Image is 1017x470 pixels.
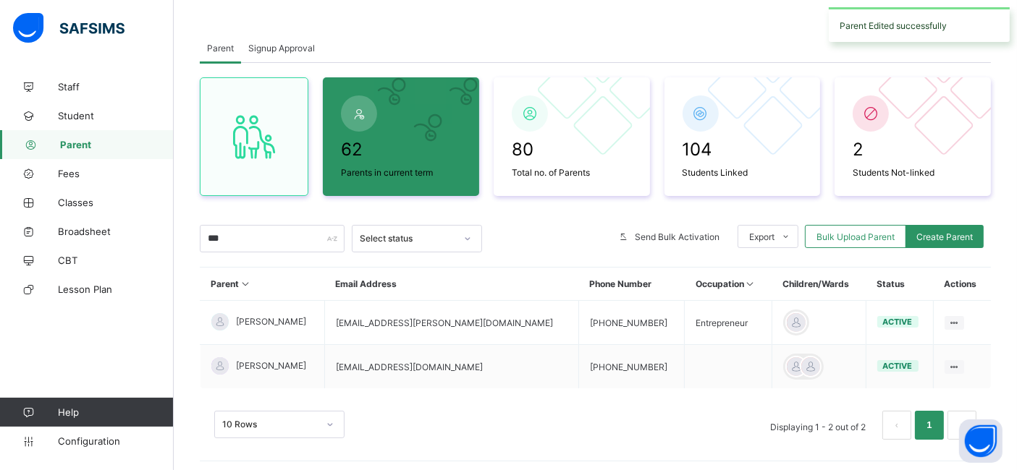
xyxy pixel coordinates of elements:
[853,167,973,178] span: Students Not-linked
[60,139,174,150] span: Parent
[882,411,911,440] button: prev page
[58,110,174,121] span: Student
[58,226,174,237] span: Broadsheet
[324,268,578,301] th: Email Address
[933,268,991,301] th: Actions
[512,139,632,160] span: 80
[916,231,973,242] span: Create Parent
[866,268,933,301] th: Status
[240,278,252,289] i: Sort in Ascending Order
[201,268,325,301] th: Parent
[58,255,174,266] span: CBT
[744,278,756,289] i: Sort in Ascending Order
[579,345,685,389] td: [PHONE_NUMBER]
[959,419,1003,463] button: Open asap
[579,301,685,345] td: [PHONE_NUMBER]
[324,301,578,345] td: [EMAIL_ADDRESS][PERSON_NAME][DOMAIN_NAME]
[324,345,578,389] td: [EMAIL_ADDRESS][DOMAIN_NAME]
[685,268,772,301] th: Occupation
[759,411,877,440] li: Displaying 1 - 2 out of 2
[58,81,174,93] span: Staff
[58,168,174,179] span: Fees
[683,139,803,160] span: 104
[882,411,911,440] li: 上一页
[635,231,720,242] span: Send Bulk Activation
[816,231,895,242] span: Bulk Upload Parent
[360,234,455,244] div: Select status
[236,316,306,327] span: [PERSON_NAME]
[948,411,976,440] button: next page
[58,435,173,447] span: Configuration
[236,360,306,371] span: [PERSON_NAME]
[248,43,315,54] span: Signup Approval
[58,197,174,208] span: Classes
[948,411,976,440] li: 下一页
[341,167,461,178] span: Parents in current term
[922,416,936,435] a: 1
[207,43,234,54] span: Parent
[915,411,944,440] li: 1
[512,167,632,178] span: Total no. of Parents
[13,13,125,43] img: safsims
[222,419,318,430] div: 10 Rows
[853,139,973,160] span: 2
[829,7,1010,42] div: Parent Edited successfully
[685,301,772,345] td: Entrepreneur
[579,268,685,301] th: Phone Number
[58,406,173,418] span: Help
[341,139,461,160] span: 62
[772,268,866,301] th: Children/Wards
[749,231,775,242] span: Export
[883,317,913,327] span: active
[58,283,174,295] span: Lesson Plan
[683,167,803,178] span: Students Linked
[883,361,913,371] span: active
